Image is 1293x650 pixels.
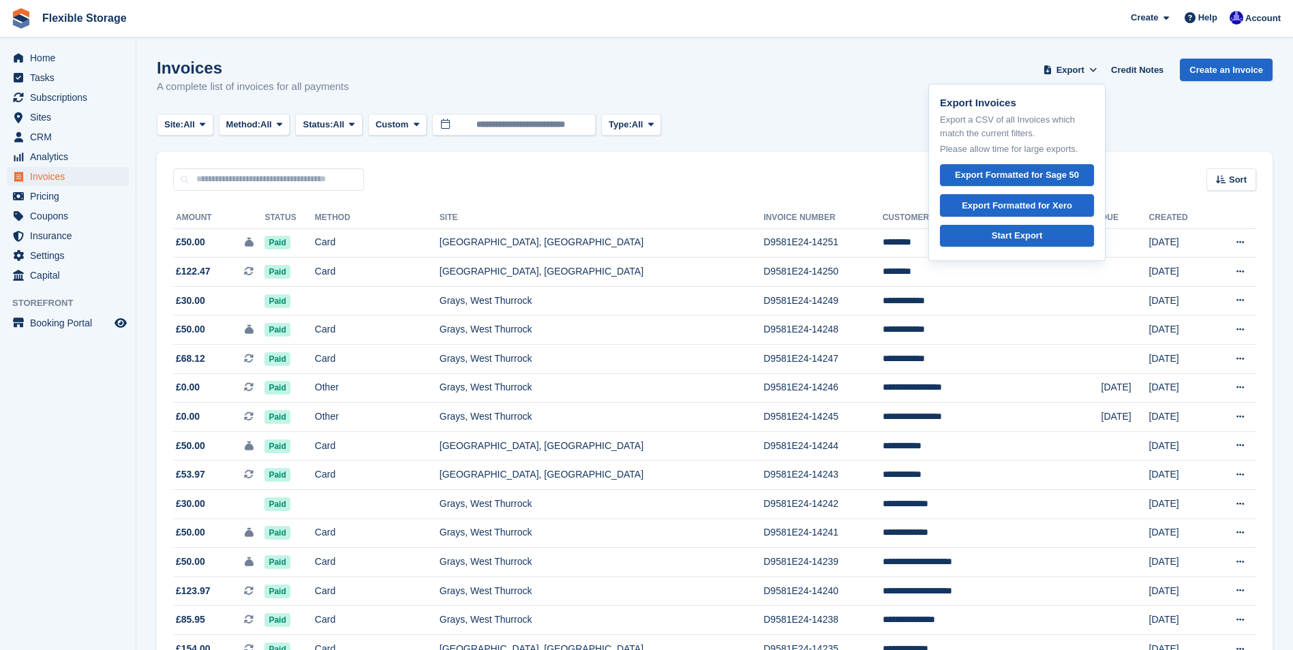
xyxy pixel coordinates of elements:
a: menu [7,167,129,186]
span: Sort [1229,173,1247,187]
span: £30.00 [176,294,205,308]
td: [DATE] [1149,345,1211,374]
h1: Invoices [157,59,349,77]
td: [DATE] [1149,403,1211,432]
span: Coupons [30,206,112,226]
span: Settings [30,246,112,265]
p: Please allow time for large exports. [940,142,1094,156]
td: Card [315,345,440,374]
button: Method: All [219,114,290,136]
span: Analytics [30,147,112,166]
td: Grays, West Thurrock [440,315,763,345]
td: Grays, West Thurrock [440,345,763,374]
a: menu [7,313,129,332]
span: Paid [264,585,290,598]
span: Insurance [30,226,112,245]
td: D9581E24-14251 [763,228,882,258]
td: Grays, West Thurrock [440,403,763,432]
span: £122.47 [176,264,211,279]
td: D9581E24-14241 [763,519,882,548]
span: £50.00 [176,555,205,569]
a: Start Export [940,225,1094,247]
td: Grays, West Thurrock [440,519,763,548]
td: [DATE] [1149,461,1211,490]
span: Custom [376,118,408,131]
span: £123.97 [176,584,211,598]
a: menu [7,266,129,285]
span: All [333,118,345,131]
div: Export Formatted for Sage 50 [955,168,1079,182]
td: D9581E24-14243 [763,461,882,490]
td: [GEOGRAPHIC_DATA], [GEOGRAPHIC_DATA] [440,258,763,287]
th: Customer [883,207,1101,229]
span: All [183,118,195,131]
a: menu [7,206,129,226]
span: Paid [264,323,290,337]
td: [DATE] [1149,228,1211,258]
td: Grays, West Thurrock [440,286,763,315]
span: £50.00 [176,322,205,337]
span: Paid [264,468,290,482]
div: Export Formatted for Xero [962,199,1072,213]
div: Start Export [992,229,1042,243]
td: [DATE] [1101,403,1149,432]
img: Ian Petherick [1230,11,1243,25]
span: Paid [264,526,290,540]
a: Credit Notes [1106,59,1169,81]
span: Paid [264,265,290,279]
span: Method: [226,118,261,131]
td: D9581E24-14239 [763,548,882,577]
td: Other [315,403,440,432]
td: Grays, West Thurrock [440,606,763,635]
td: D9581E24-14240 [763,576,882,606]
td: [DATE] [1101,373,1149,403]
td: D9581E24-14245 [763,403,882,432]
button: Type: All [601,114,661,136]
a: Preview store [112,315,129,331]
td: [DATE] [1149,576,1211,606]
td: D9581E24-14248 [763,315,882,345]
span: Subscriptions [30,88,112,107]
span: £50.00 [176,235,205,249]
th: Created [1149,207,1211,229]
span: £0.00 [176,409,200,424]
span: Export [1056,63,1084,77]
td: [GEOGRAPHIC_DATA], [GEOGRAPHIC_DATA] [440,431,763,461]
td: Grays, West Thurrock [440,373,763,403]
td: D9581E24-14238 [763,606,882,635]
p: A complete list of invoices for all payments [157,79,349,95]
td: Other [315,373,440,403]
a: menu [7,226,129,245]
span: Home [30,48,112,67]
td: D9581E24-14249 [763,286,882,315]
span: All [632,118,643,131]
span: Paid [264,236,290,249]
td: Card [315,258,440,287]
span: Paid [264,294,290,308]
td: Card [315,519,440,548]
a: Flexible Storage [37,7,132,29]
p: Export Invoices [940,95,1094,111]
span: £68.12 [176,352,205,366]
th: Site [440,207,763,229]
span: Invoices [30,167,112,186]
span: Site: [164,118,183,131]
td: D9581E24-14244 [763,431,882,461]
td: Card [315,431,440,461]
td: [DATE] [1149,490,1211,519]
a: Create an Invoice [1180,59,1273,81]
a: menu [7,48,129,67]
a: Export Formatted for Xero [940,194,1094,217]
td: Card [315,576,440,606]
span: Create [1131,11,1158,25]
a: menu [7,108,129,127]
span: CRM [30,127,112,146]
a: menu [7,88,129,107]
th: Amount [173,207,264,229]
span: Paid [264,497,290,511]
span: £50.00 [176,525,205,540]
span: Paid [264,439,290,453]
td: Card [315,548,440,577]
span: Type: [609,118,632,131]
td: [DATE] [1149,606,1211,635]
